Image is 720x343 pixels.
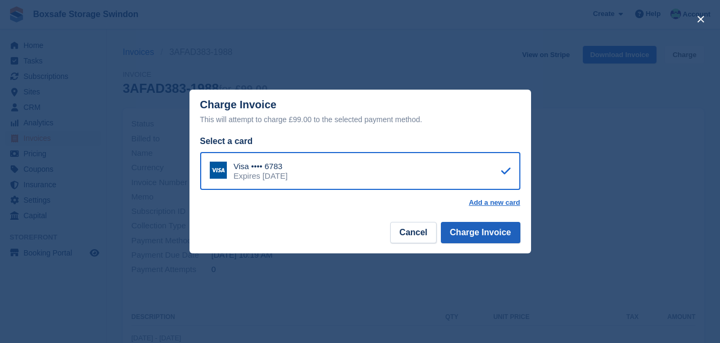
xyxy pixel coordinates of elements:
[441,222,520,243] button: Charge Invoice
[200,113,520,126] div: This will attempt to charge £99.00 to the selected payment method.
[210,162,227,179] img: Visa Logo
[390,222,436,243] button: Cancel
[234,162,288,171] div: Visa •••• 6783
[234,171,288,181] div: Expires [DATE]
[200,135,520,148] div: Select a card
[200,99,520,126] div: Charge Invoice
[692,11,709,28] button: close
[469,198,520,207] a: Add a new card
